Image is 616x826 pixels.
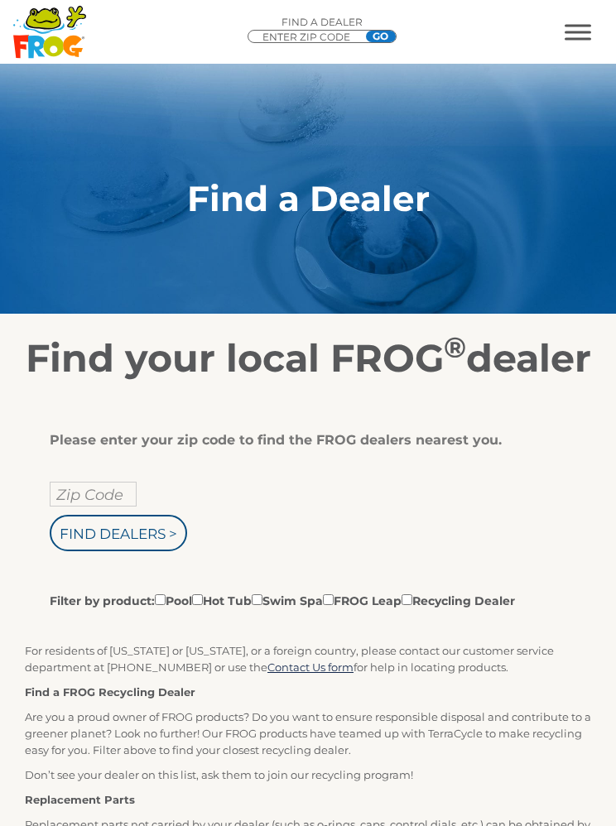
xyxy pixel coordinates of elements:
[25,793,135,806] strong: Replacement Parts
[155,594,166,605] input: Filter by product:PoolHot TubSwim SpaFROG LeapRecycling Dealer
[25,685,195,699] strong: Find a FROG Recycling Dealer
[50,591,515,609] label: Filter by product: Pool Hot Tub Swim Spa FROG Leap Recycling Dealer
[444,330,466,365] sup: ®
[402,594,412,605] input: Filter by product:PoolHot TubSwim SpaFROG LeapRecycling Dealer
[25,766,591,783] p: Don’t see your dealer on this list, ask them to join our recycling program!
[565,24,591,40] button: MENU
[248,15,397,30] p: Find A Dealer
[261,31,360,44] input: Zip Code Form
[366,31,396,42] input: GO
[25,708,591,758] p: Are you a proud owner of FROG products? Do you want to ensure responsible disposal and contribute...
[25,335,591,382] h2: Find your local FROG dealer
[25,179,591,219] h1: Find a Dealer
[252,594,262,605] input: Filter by product:PoolHot TubSwim SpaFROG LeapRecycling Dealer
[323,594,334,605] input: Filter by product:PoolHot TubSwim SpaFROG LeapRecycling Dealer
[267,660,354,674] a: Contact Us form
[50,432,554,449] div: Please enter your zip code to find the FROG dealers nearest you.
[50,515,187,551] input: Find Dealers >
[192,594,203,605] input: Filter by product:PoolHot TubSwim SpaFROG LeapRecycling Dealer
[25,642,591,675] p: For residents of [US_STATE] or [US_STATE], or a foreign country, please contact our customer serv...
